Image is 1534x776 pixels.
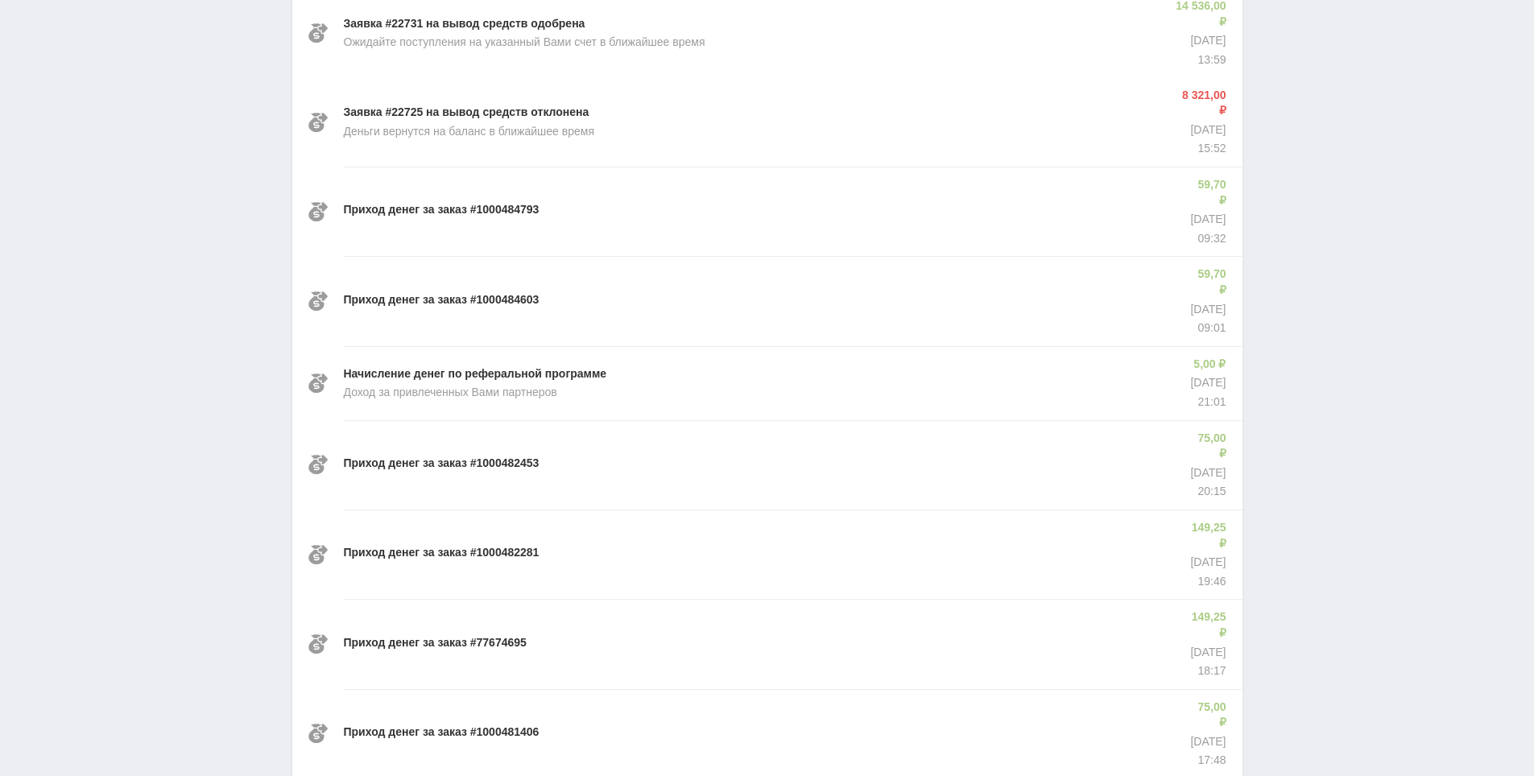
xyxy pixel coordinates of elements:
[344,366,607,382] p: Начисление денег по реферальной программе
[1187,609,1226,641] p: 149,25 ₽
[1190,753,1226,769] p: 17:48
[1190,734,1226,750] p: [DATE]
[1179,141,1226,157] p: 15:52
[1174,33,1226,49] p: [DATE]
[1187,574,1226,590] p: 19:46
[1190,394,1226,411] p: 21:01
[344,202,540,218] p: Приход денег за заказ #1000484793
[1190,700,1226,731] p: 75,00 ₽
[344,124,594,140] p: Деньги вернутся на баланс в ближайшее время
[344,545,540,561] p: Приход денег за заказ #1000482281
[1190,357,1226,373] p: 5,00 ₽
[1187,663,1226,679] p: 18:17
[1190,212,1226,228] p: [DATE]
[1187,555,1226,571] p: [DATE]
[1179,122,1226,138] p: [DATE]
[1190,484,1226,500] p: 20:15
[1190,320,1226,336] p: 09:01
[344,16,585,32] p: Заявка #22731 на вывод средств одобрена
[1190,266,1226,298] p: 59,70 ₽
[344,292,540,308] p: Приход денег за заказ #1000484603
[1174,52,1226,68] p: 13:59
[344,385,557,401] p: Доход за привлеченных Вами партнеров
[344,456,540,472] p: Приход денег за заказ #1000482453
[1190,375,1226,391] p: [DATE]
[1190,177,1226,208] p: 59,70 ₽
[344,635,527,651] p: Приход денег за заказ #77674695
[1187,520,1226,551] p: 149,25 ₽
[344,35,705,51] p: Ожидайте поступления на указанный Вами счет в ближайшее время
[1187,645,1226,661] p: [DATE]
[1190,431,1226,462] p: 75,00 ₽
[344,724,540,741] p: Приход денег за заказ #1000481406
[1179,88,1226,119] p: 8 321,00 ₽
[1190,231,1226,247] p: 09:32
[1190,302,1226,318] p: [DATE]
[1190,465,1226,481] p: [DATE]
[344,105,589,121] p: Заявка #22725 на вывод средств отклонена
